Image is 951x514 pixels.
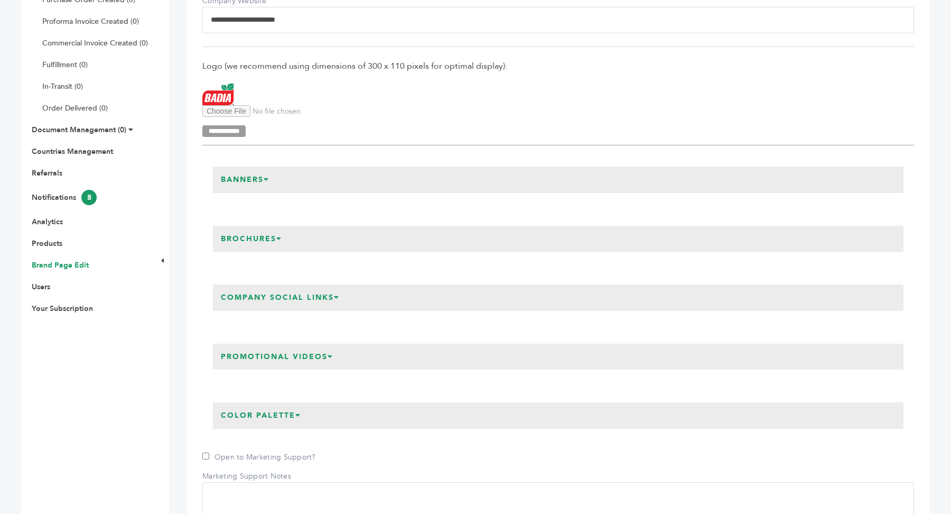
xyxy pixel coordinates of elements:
h3: Company Social Links [213,284,348,311]
label: Marketing Support Notes [202,471,291,482]
a: Commercial Invoice Created (0) [42,38,148,48]
a: Order Delivered (0) [42,103,108,113]
input: Open to Marketing Support? [202,453,209,460]
h3: Brochures [213,226,290,252]
a: Analytics [32,217,63,227]
a: Document Management (0) [32,125,126,135]
a: Countries Management [32,146,113,157]
a: Users [32,282,50,292]
span: Logo (we recommend using dimensions of 300 x 110 pixels for optimal display): [202,60,914,72]
a: Notifications8 [32,192,97,203]
a: In-Transit (0) [42,81,83,91]
a: Brand Page Edit [32,260,89,270]
h3: Color Palette [213,402,309,429]
img: BADIA SPICES,LLC [202,84,234,105]
a: Fulfillment (0) [42,60,88,70]
a: Your Subscription [32,304,93,314]
a: Referrals [32,168,62,178]
label: Open to Marketing Support? [202,452,316,463]
a: Products [32,238,62,249]
span: 8 [81,190,97,205]
h3: Promotional Videos [213,344,341,370]
a: Proforma Invoice Created (0) [42,16,139,26]
h3: Banners [213,167,277,193]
